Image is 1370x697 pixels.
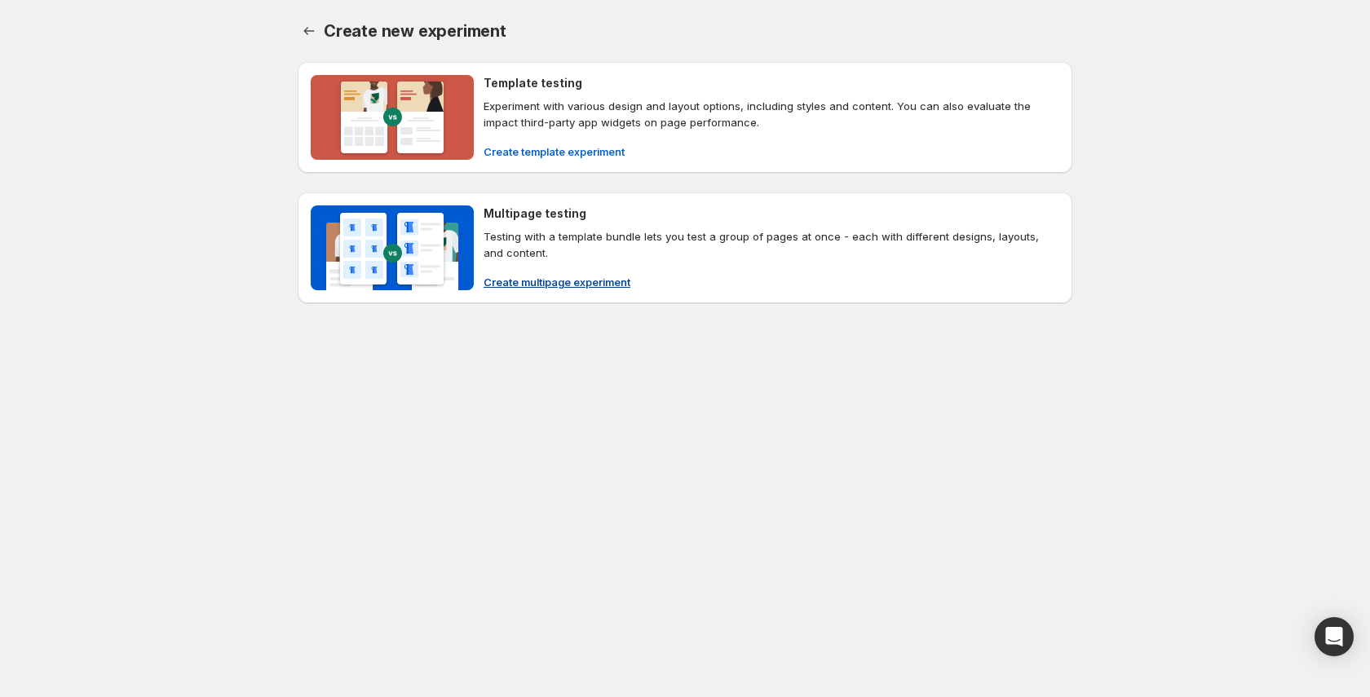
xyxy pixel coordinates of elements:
[484,143,625,160] span: Create template experiment
[311,75,474,160] img: Template testing
[474,269,640,295] button: Create multipage experiment
[484,205,586,222] h4: Multipage testing
[484,98,1059,130] p: Experiment with various design and layout options, including styles and content. You can also eva...
[298,20,320,42] button: Back
[324,21,506,41] span: Create new experiment
[484,75,582,91] h4: Template testing
[311,205,474,290] img: Multipage testing
[1315,617,1354,656] div: Open Intercom Messenger
[484,228,1059,261] p: Testing with a template bundle lets you test a group of pages at once - each with different desig...
[484,274,630,290] span: Create multipage experiment
[474,139,634,165] button: Create template experiment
